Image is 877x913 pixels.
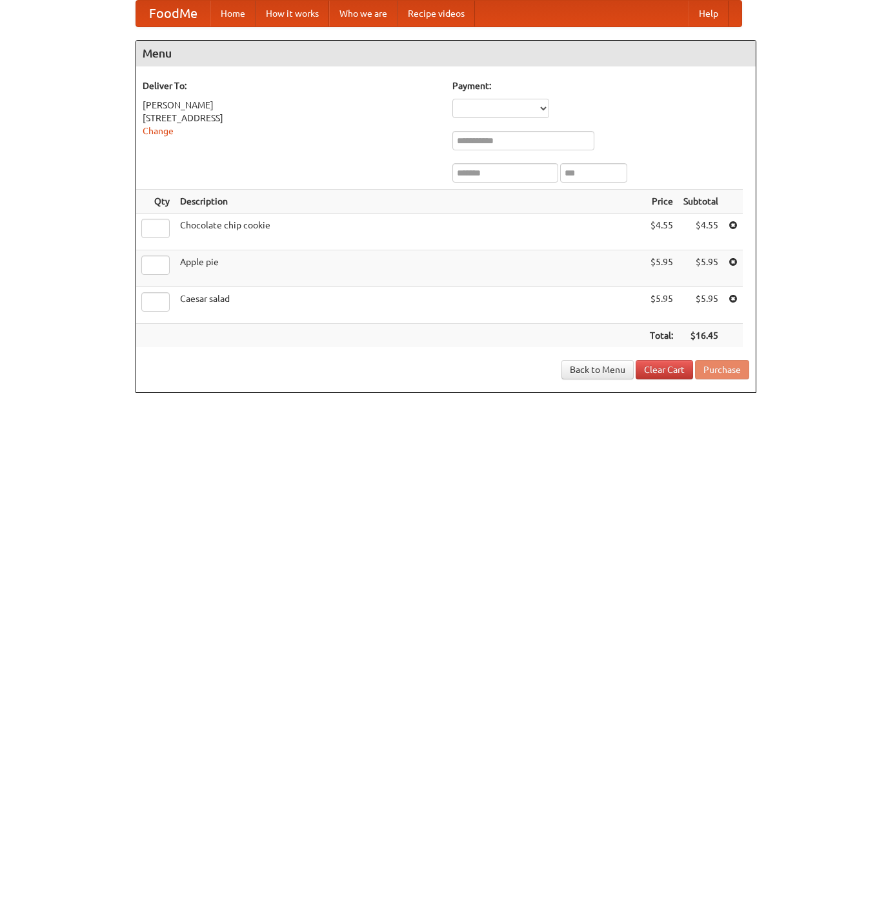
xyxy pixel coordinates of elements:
[645,287,678,324] td: $5.95
[645,190,678,214] th: Price
[678,214,723,250] td: $4.55
[175,214,645,250] td: Chocolate chip cookie
[175,287,645,324] td: Caesar salad
[329,1,398,26] a: Who we are
[695,360,749,379] button: Purchase
[678,190,723,214] th: Subtotal
[452,79,749,92] h5: Payment:
[689,1,729,26] a: Help
[175,250,645,287] td: Apple pie
[645,324,678,348] th: Total:
[645,214,678,250] td: $4.55
[561,360,634,379] a: Back to Menu
[645,250,678,287] td: $5.95
[678,250,723,287] td: $5.95
[143,79,439,92] h5: Deliver To:
[136,41,756,66] h4: Menu
[678,324,723,348] th: $16.45
[398,1,475,26] a: Recipe videos
[636,360,693,379] a: Clear Cart
[256,1,329,26] a: How it works
[143,99,439,112] div: [PERSON_NAME]
[210,1,256,26] a: Home
[175,190,645,214] th: Description
[678,287,723,324] td: $5.95
[136,1,210,26] a: FoodMe
[143,126,174,136] a: Change
[136,190,175,214] th: Qty
[143,112,439,125] div: [STREET_ADDRESS]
